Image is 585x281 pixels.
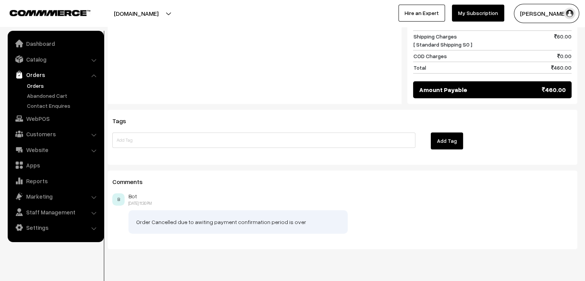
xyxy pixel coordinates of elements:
[398,5,445,22] a: Hire an Expert
[12,20,18,26] img: website_grey.svg
[10,112,101,125] a: WebPOS
[25,82,101,90] a: Orders
[10,158,101,172] a: Apps
[112,193,125,206] span: B
[452,5,504,22] a: My Subscription
[21,45,27,51] img: tab_domain_overview_orange.svg
[20,20,85,26] div: Domain: [DOMAIN_NAME]
[10,127,101,141] a: Customers
[85,45,130,50] div: Keywords by Traffic
[554,32,572,49] span: 60.00
[77,45,83,51] img: tab_keywords_by_traffic_grey.svg
[514,4,579,23] button: [PERSON_NAME]…
[25,102,101,110] a: Contact Enquires
[10,143,101,157] a: Website
[413,64,426,72] span: Total
[413,52,447,60] span: COD Charges
[29,45,69,50] div: Domain Overview
[419,85,467,94] span: Amount Payable
[112,132,415,148] input: Add Tag
[22,12,38,18] div: v 4.0.25
[128,193,573,199] p: Bot
[87,4,185,23] button: [DOMAIN_NAME]
[10,221,101,234] a: Settings
[557,52,572,60] span: 0.00
[112,117,135,125] span: Tags
[10,205,101,219] a: Staff Management
[10,8,77,17] a: COMMMERCE
[551,64,572,72] span: 460.00
[136,218,340,226] p: Order Cancelled due to awiting payment confirmation period is over
[128,201,152,206] span: [DATE] 11:30 PM
[431,132,463,149] button: Add Tag
[10,68,101,82] a: Orders
[10,10,90,16] img: COMMMERCE
[10,189,101,203] a: Marketing
[10,174,101,188] a: Reports
[564,8,575,19] img: user
[25,92,101,100] a: Abandoned Cart
[542,85,566,94] span: 460.00
[10,52,101,66] a: Catalog
[112,178,152,186] span: Comments
[413,32,472,49] span: Shipping Charges [ Standard Shipping S0 ]
[12,12,18,18] img: logo_orange.svg
[10,37,101,50] a: Dashboard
